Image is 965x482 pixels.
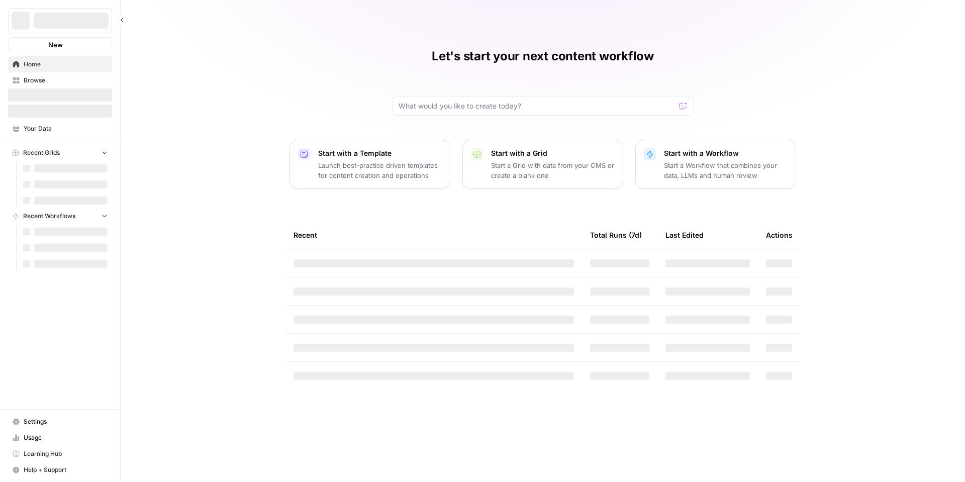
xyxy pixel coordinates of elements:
[462,140,623,189] button: Start with a GridStart a Grid with data from your CMS or create a blank one
[24,433,108,442] span: Usage
[8,121,112,137] a: Your Data
[24,76,108,85] span: Browse
[491,148,615,158] p: Start with a Grid
[289,140,450,189] button: Start with a TemplateLaunch best-practice driven templates for content creation and operations
[664,148,788,158] p: Start with a Workflow
[23,148,60,157] span: Recent Grids
[665,221,704,249] div: Last Edited
[24,465,108,474] span: Help + Support
[294,221,574,249] div: Recent
[24,449,108,458] span: Learning Hub
[8,37,112,52] button: New
[8,72,112,88] a: Browse
[23,212,75,221] span: Recent Workflows
[8,145,112,160] button: Recent Grids
[8,446,112,462] a: Learning Hub
[8,462,112,478] button: Help + Support
[491,160,615,180] p: Start a Grid with data from your CMS or create a blank one
[8,414,112,430] a: Settings
[24,60,108,69] span: Home
[8,56,112,72] a: Home
[24,124,108,133] span: Your Data
[590,221,642,249] div: Total Runs (7d)
[8,430,112,446] a: Usage
[48,40,63,50] span: New
[8,209,112,224] button: Recent Workflows
[766,221,793,249] div: Actions
[399,101,675,111] input: What would you like to create today?
[664,160,788,180] p: Start a Workflow that combines your data, LLMs and human review
[24,417,108,426] span: Settings
[635,140,796,189] button: Start with a WorkflowStart a Workflow that combines your data, LLMs and human review
[318,160,442,180] p: Launch best-practice driven templates for content creation and operations
[432,48,654,64] h1: Let's start your next content workflow
[318,148,442,158] p: Start with a Template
